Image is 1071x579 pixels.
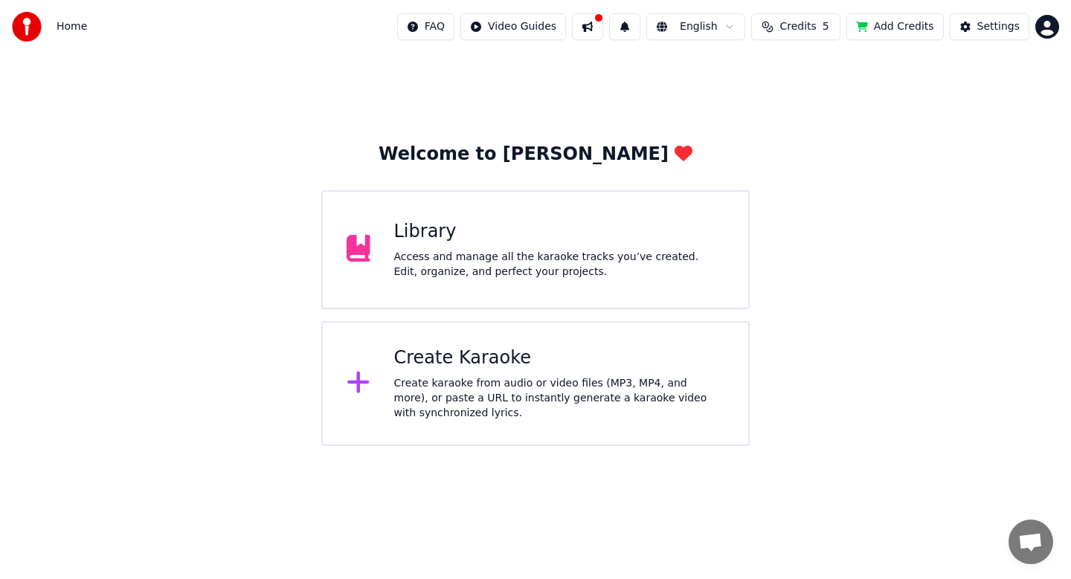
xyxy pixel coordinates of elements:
[12,12,42,42] img: youka
[779,19,816,34] span: Credits
[823,19,829,34] span: 5
[977,19,1020,34] div: Settings
[950,13,1029,40] button: Settings
[394,250,725,279] div: Access and manage all the karaoke tracks you’ve created. Edit, organize, and perfect your projects.
[57,19,87,34] span: Home
[460,13,566,40] button: Video Guides
[397,13,454,40] button: FAQ
[379,143,692,166] div: Welcome to [PERSON_NAME]
[751,13,840,40] button: Credits5
[57,19,87,34] nav: breadcrumb
[394,376,725,421] div: Create karaoke from audio or video files (MP3, MP4, and more), or paste a URL to instantly genera...
[1009,520,1053,564] a: Open chat
[846,13,944,40] button: Add Credits
[394,220,725,244] div: Library
[394,346,725,370] div: Create Karaoke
